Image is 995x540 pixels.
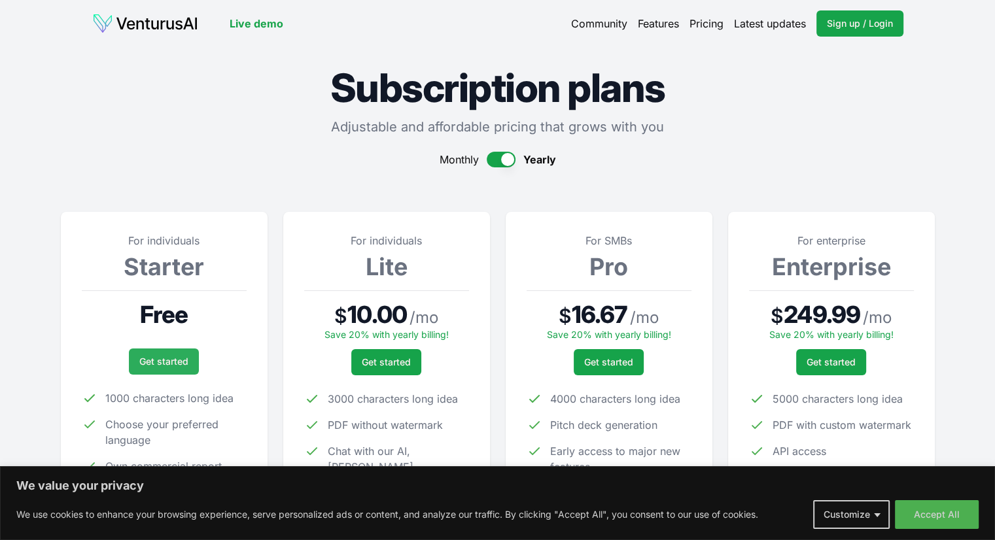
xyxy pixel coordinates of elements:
[82,233,247,248] p: For individuals
[784,301,860,328] span: 249.99
[769,329,894,340] span: Save 20% with yearly billing!
[129,348,199,375] a: Get started
[816,10,903,37] a: Sign up / Login
[813,500,890,529] button: Customize
[630,307,659,328] span: / mo
[527,233,691,248] p: For SMBs
[328,391,458,407] span: 3000 characters long idea
[347,301,407,328] span: 10.00
[351,349,421,375] a: Get started
[572,301,628,328] span: 16.67
[571,16,627,31] a: Community
[574,349,644,375] a: Get started
[827,17,893,30] span: Sign up / Login
[105,390,234,406] span: 1000 characters long idea
[410,307,438,328] span: / mo
[550,417,657,433] span: Pitch deck generation
[304,233,469,248] p: For individuals
[61,118,935,136] p: Adjustable and affordable pricing that grows with you
[61,68,935,107] h1: Subscription plans
[140,301,188,328] span: Free
[690,16,724,31] a: Pricing
[773,391,903,407] span: 5000 characters long idea
[771,304,784,328] span: $
[749,233,914,248] p: For enterprise
[547,329,671,340] span: Save 20% with yearly billing!
[328,443,469,475] span: Chat with our AI, [PERSON_NAME]
[324,329,449,340] span: Save 20% with yearly billing!
[105,458,247,490] span: Own commercial report rights
[773,443,826,459] span: API access
[230,16,283,31] a: Live demo
[304,254,469,280] h3: Lite
[440,152,479,167] span: Monthly
[863,307,892,328] span: / mo
[334,304,347,328] span: $
[82,254,247,280] h3: Starter
[895,500,979,529] button: Accept All
[328,417,443,433] span: PDF without watermark
[105,416,247,448] span: Choose your preferred language
[16,507,758,522] p: We use cookies to enhance your browsing experience, serve personalized ads or content, and analyz...
[16,478,979,494] p: We value your privacy
[734,16,806,31] a: Latest updates
[796,349,866,375] a: Get started
[638,16,679,31] a: Features
[550,391,680,407] span: 4000 characters long idea
[92,13,198,34] img: logo
[550,443,691,475] span: Early access to major new features
[523,152,556,167] span: Yearly
[749,254,914,280] h3: Enterprise
[527,254,691,280] h3: Pro
[559,304,572,328] span: $
[773,417,911,433] span: PDF with custom watermark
